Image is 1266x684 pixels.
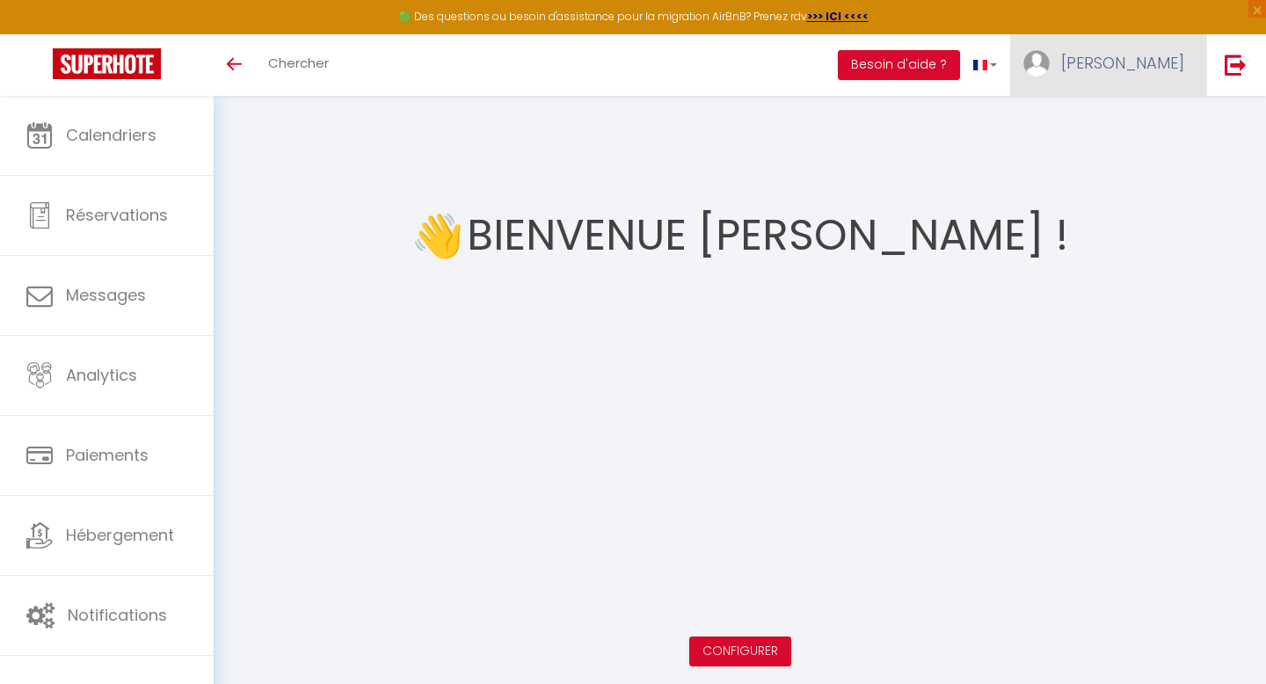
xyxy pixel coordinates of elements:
span: 👋 [411,203,464,269]
img: ... [1023,50,1050,76]
span: Réservations [66,204,168,226]
img: Super Booking [53,48,161,79]
iframe: welcome-outil.mov [459,288,1022,605]
span: Messages [66,284,146,306]
img: logout [1225,54,1247,76]
button: Configurer [689,637,791,666]
span: Chercher [268,54,329,72]
span: Analytics [66,364,137,386]
span: Calendriers [66,124,156,146]
a: Configurer [702,642,778,659]
button: Besoin d'aide ? [838,50,960,80]
a: Chercher [255,34,342,96]
span: [PERSON_NAME] [1061,52,1184,74]
span: Paiements [66,444,149,466]
h1: Bienvenue [PERSON_NAME] ! [467,183,1068,288]
a: >>> ICI <<<< [807,9,869,24]
span: Notifications [68,604,167,626]
a: ... [PERSON_NAME] [1010,34,1206,96]
span: Hébergement [66,524,174,546]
